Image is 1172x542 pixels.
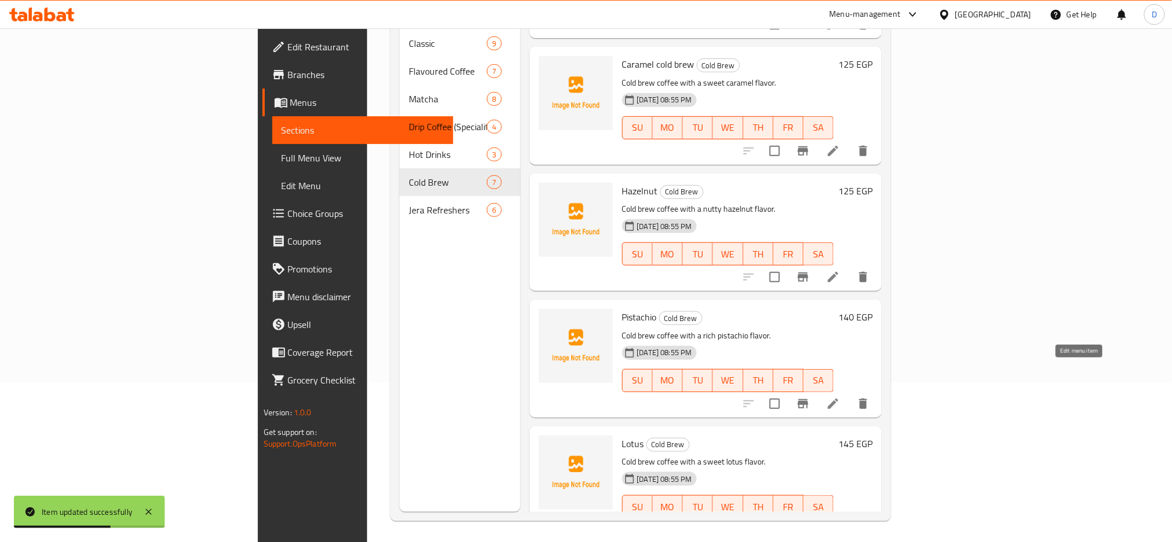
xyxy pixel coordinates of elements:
span: Choice Groups [288,207,445,220]
a: Edit Restaurant [263,33,454,61]
span: Cold Brew [660,312,702,325]
span: FR [778,246,799,263]
span: SA [808,246,829,263]
span: WE [718,372,738,389]
div: Cold Brew [660,185,704,199]
div: Jera Refreshers [409,203,487,217]
p: Cold brew coffee with a sweet caramel flavor. [622,76,834,90]
span: Flavoured Coffee [409,64,487,78]
a: Edit menu item [826,270,840,284]
span: Select to update [763,392,787,416]
span: Grocery Checklist [288,373,445,387]
button: TU [683,116,713,139]
button: TH [744,242,774,266]
button: WE [713,116,743,139]
img: Lotus [539,436,613,510]
span: FR [778,119,799,136]
span: 1.0.0 [294,405,312,420]
span: WE [718,499,738,515]
button: TH [744,495,774,518]
div: Cold Brew7 [400,168,520,196]
span: Upsell [288,318,445,331]
button: FR [774,242,804,266]
span: Drip Coffee (Speciality Coffee) [409,120,487,134]
span: MO [657,372,678,389]
button: SA [804,369,834,392]
div: Classic9 [400,30,520,57]
span: Sections [282,123,445,137]
div: Cold Brew [697,58,740,72]
span: Classic [409,36,487,50]
span: Full Menu View [282,151,445,165]
button: TU [683,242,713,266]
span: MO [657,499,678,515]
span: Cold Brew [697,59,740,72]
button: MO [653,495,683,518]
span: Hazelnut [622,182,658,200]
button: SU [622,369,653,392]
a: Edit menu item [826,144,840,158]
h6: 140 EGP [838,309,872,325]
button: TH [744,369,774,392]
span: SA [808,119,829,136]
div: Cold Brew [659,311,703,325]
button: delete [849,263,877,291]
a: Sections [272,116,454,144]
button: SA [804,242,834,266]
span: FR [778,499,799,515]
span: Pistachio [622,308,657,326]
a: Promotions [263,255,454,283]
span: Lotus [622,435,644,452]
div: Menu-management [830,8,901,21]
div: items [487,203,501,217]
button: SA [804,116,834,139]
span: MO [657,119,678,136]
span: [DATE] 08:55 PM [633,94,697,105]
span: SU [627,119,648,136]
img: Hazelnut [539,183,613,257]
div: items [487,36,501,50]
span: SA [808,499,829,515]
span: Version: [264,405,292,420]
span: SA [808,372,829,389]
span: Promotions [288,262,445,276]
button: SU [622,495,653,518]
span: Matcha [409,92,487,106]
button: MO [653,369,683,392]
span: Cold Brew [661,185,703,198]
button: SU [622,242,653,266]
a: Coverage Report [263,338,454,366]
span: Select to update [763,139,787,163]
span: SU [627,499,648,515]
button: TH [744,116,774,139]
div: Jera Refreshers6 [400,196,520,224]
div: items [487,175,501,189]
nav: Menu sections [400,25,520,228]
span: 7 [487,66,501,77]
span: D [1152,8,1157,21]
div: Item updated successfully [42,506,132,518]
span: Menus [290,95,445,109]
div: items [487,120,501,134]
button: TU [683,495,713,518]
span: Coupons [288,234,445,248]
a: Support.OpsPlatform [264,436,337,451]
button: MO [653,116,683,139]
div: Flavoured Coffee7 [400,57,520,85]
div: items [487,64,501,78]
span: Edit Restaurant [288,40,445,54]
button: MO [653,242,683,266]
button: FR [774,116,804,139]
span: 4 [487,121,501,132]
span: Caramel cold brew [622,56,694,73]
button: WE [713,495,743,518]
div: Cold Brew [409,175,487,189]
span: [DATE] 08:55 PM [633,221,697,232]
h6: 145 EGP [838,436,872,452]
button: WE [713,242,743,266]
button: TU [683,369,713,392]
span: 3 [487,149,501,160]
button: Branch-specific-item [789,137,817,165]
